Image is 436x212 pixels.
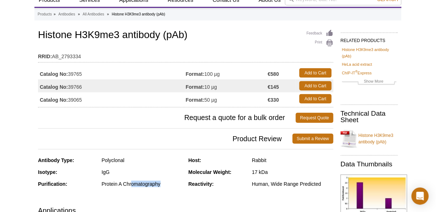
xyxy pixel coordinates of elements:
strong: Purification: [38,181,67,187]
div: Human, Wide Range Predicted [252,181,333,187]
strong: €145 [268,84,279,90]
div: Rabbit [252,157,333,163]
h2: RELATED PRODUCTS [341,32,398,45]
div: Open Intercom Messenger [412,188,429,205]
a: HeLa acid extract [342,61,372,68]
strong: Format: [186,71,204,77]
td: 100 µg [186,66,268,79]
div: Protein A Chromatography [101,181,183,187]
a: Histone H3K9me3 antibody (pAb) [341,128,398,149]
li: » [78,12,80,16]
a: Print [307,39,333,47]
div: Polyclonal [101,157,183,163]
strong: Catalog No: [40,84,68,90]
div: 17 kDa [252,169,333,175]
a: Request Quote [296,113,333,123]
td: 39065 [38,92,186,105]
sup: ® [355,70,358,73]
a: All Antibodies [83,11,104,18]
a: Products [38,11,52,18]
a: Feedback [307,29,333,37]
li: Histone H3K9me3 antibody (pAb) [112,12,165,16]
a: Show More [342,78,397,86]
td: 39766 [38,79,186,92]
strong: Reactivity: [189,181,214,187]
strong: Antibody Type: [38,157,74,163]
strong: Catalog No: [40,71,68,77]
td: 10 µg [186,79,268,92]
td: 39765 [38,66,186,79]
strong: Molecular Weight: [189,169,232,175]
td: 50 µg [186,92,268,105]
a: Antibodies [58,11,75,18]
h1: Histone H3K9me3 antibody (pAb) [38,29,333,42]
a: Add to Cart [299,68,332,78]
strong: RRID: [38,53,52,60]
strong: Catalog No: [40,97,68,103]
td: AB_2793334 [38,49,333,60]
div: IgG [101,169,183,175]
a: Submit a Review [293,134,333,144]
strong: Isotype: [38,169,57,175]
span: Product Review [38,134,293,144]
a: Add to Cart [299,81,332,91]
a: Add to Cart [299,94,332,103]
strong: Format: [186,97,204,103]
li: » [107,12,109,16]
span: Request a quote for a bulk order [38,113,296,123]
strong: €580 [268,71,279,77]
a: ChIP-IT®Express [342,70,372,76]
strong: Format: [186,84,204,90]
strong: Host: [189,157,202,163]
strong: €330 [268,97,279,103]
a: Histone H3K9me3 antibody (pAb) [342,46,397,59]
h2: Technical Data Sheet [341,110,398,123]
h2: Data Thumbnails [341,161,398,167]
li: » [53,12,56,16]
